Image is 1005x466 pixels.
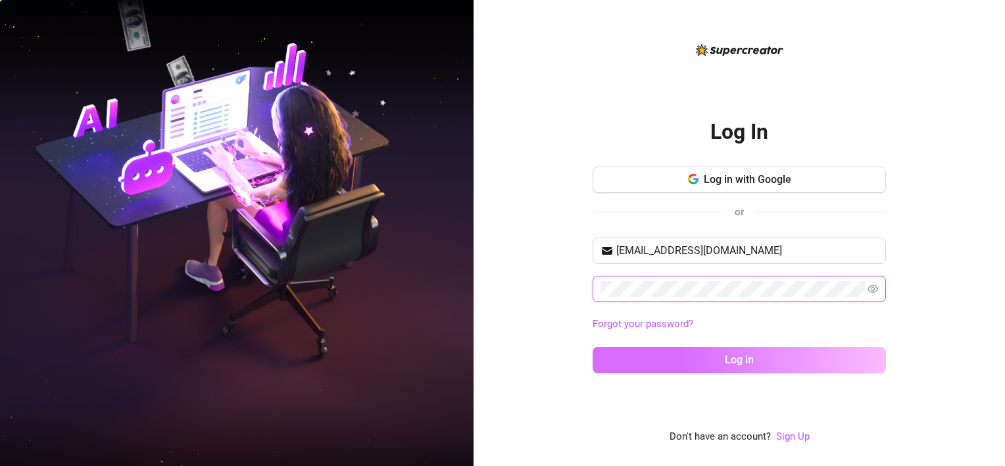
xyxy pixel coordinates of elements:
a: Forgot your password? [593,317,886,332]
span: eye [868,284,878,294]
span: Don't have an account? [670,429,771,445]
button: Log in [593,347,886,373]
span: Log in with Google [704,173,791,186]
span: Log in [725,353,754,366]
span: or [735,206,744,218]
a: Sign Up [776,429,810,445]
input: Your email [616,243,878,259]
button: Log in with Google [593,167,886,193]
h2: Log In [710,118,768,145]
a: Sign Up [776,430,810,442]
img: logo-BBDzfeDw.svg [696,44,783,56]
a: Forgot your password? [593,318,693,330]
